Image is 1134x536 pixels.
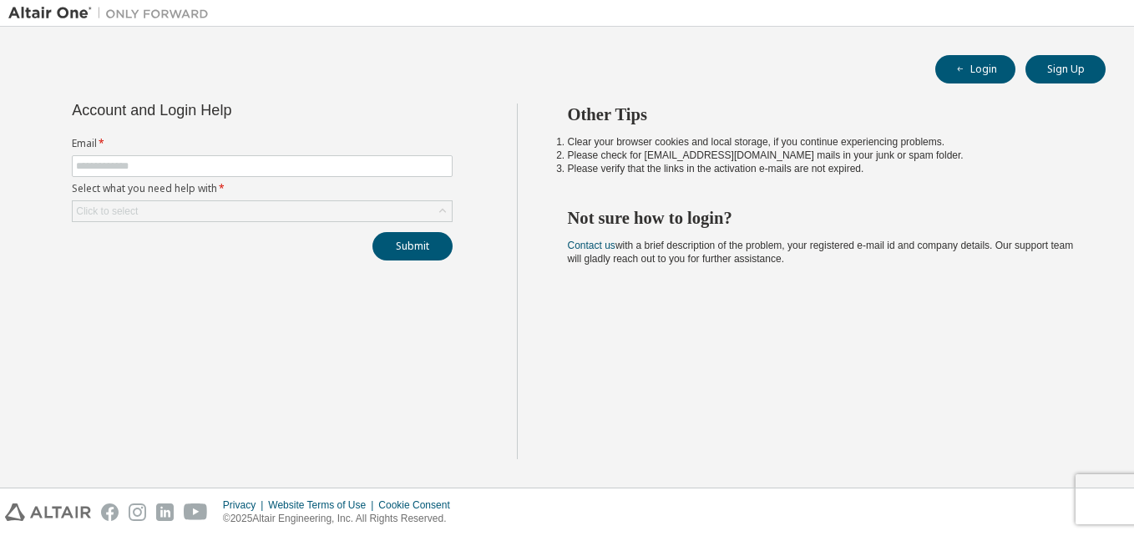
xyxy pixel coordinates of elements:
[568,135,1076,149] li: Clear your browser cookies and local storage, if you continue experiencing problems.
[372,232,453,260] button: Submit
[223,498,268,512] div: Privacy
[129,503,146,521] img: instagram.svg
[223,512,460,526] p: © 2025 Altair Engineering, Inc. All Rights Reserved.
[268,498,378,512] div: Website Terms of Use
[1025,55,1106,83] button: Sign Up
[72,137,453,150] label: Email
[5,503,91,521] img: altair_logo.svg
[568,240,615,251] a: Contact us
[378,498,459,512] div: Cookie Consent
[184,503,208,521] img: youtube.svg
[73,201,452,221] div: Click to select
[568,149,1076,162] li: Please check for [EMAIL_ADDRESS][DOMAIN_NAME] mails in your junk or spam folder.
[8,5,217,22] img: Altair One
[76,205,138,218] div: Click to select
[568,240,1074,265] span: with a brief description of the problem, your registered e-mail id and company details. Our suppo...
[156,503,174,521] img: linkedin.svg
[568,104,1076,125] h2: Other Tips
[568,207,1076,229] h2: Not sure how to login?
[72,104,377,117] div: Account and Login Help
[935,55,1015,83] button: Login
[72,182,453,195] label: Select what you need help with
[101,503,119,521] img: facebook.svg
[568,162,1076,175] li: Please verify that the links in the activation e-mails are not expired.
